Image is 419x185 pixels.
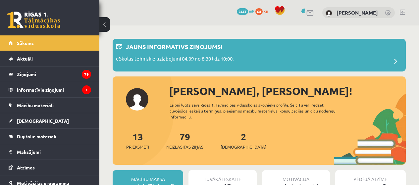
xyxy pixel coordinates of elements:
[9,82,91,97] a: Informatīvie ziņojumi1
[9,129,91,144] a: Digitālie materiāli
[126,131,149,150] a: 13Priekšmeti
[17,118,69,124] span: [DEMOGRAPHIC_DATA]
[9,98,91,113] a: Mācību materiāli
[326,10,332,17] img: Aleksandrs Maļcevs
[17,164,35,170] span: Atzīmes
[166,131,203,150] a: 79Neizlasītās ziņas
[116,42,402,68] a: Jauns informatīvs ziņojums! eSkolas tehniskie uzlabojumi 04.09 no 8:30 līdz 10:00.
[262,170,330,183] div: Motivācija
[166,144,203,150] span: Neizlasītās ziņas
[169,83,406,99] div: [PERSON_NAME], [PERSON_NAME]!
[237,8,254,14] a: 2447 mP
[17,144,91,160] legend: Maksājumi
[337,9,378,16] a: [PERSON_NAME]
[9,113,91,128] a: [DEMOGRAPHIC_DATA]
[113,170,183,183] div: Mācību maksa
[126,144,149,150] span: Priekšmeti
[237,8,248,15] span: 2447
[17,40,34,46] span: Sākums
[17,67,91,82] legend: Ziņojumi
[255,8,263,15] span: 64
[9,144,91,160] a: Maksājumi
[255,8,271,14] a: 64 xp
[221,131,266,150] a: 2[DEMOGRAPHIC_DATA]
[9,35,91,51] a: Sākums
[116,55,234,64] p: eSkolas tehniskie uzlabojumi 04.09 no 8:30 līdz 10:00.
[17,102,54,108] span: Mācību materiāli
[9,160,91,175] a: Atzīmes
[17,82,91,97] legend: Informatīvie ziņojumi
[9,51,91,66] a: Aktuāli
[249,8,254,14] span: mP
[264,8,268,14] span: xp
[335,170,406,183] div: Pēdējā atzīme
[170,102,345,120] div: Laipni lūgts savā Rīgas 1. Tālmācības vidusskolas skolnieka profilā. Šeit Tu vari redzēt tuvojošo...
[82,85,91,94] i: 1
[17,56,33,62] span: Aktuāli
[126,42,222,51] p: Jauns informatīvs ziņojums!
[7,12,60,28] a: Rīgas 1. Tālmācības vidusskola
[17,133,56,139] span: Digitālie materiāli
[188,170,256,183] div: Tuvākā ieskaite
[9,67,91,82] a: Ziņojumi79
[221,144,266,150] span: [DEMOGRAPHIC_DATA]
[82,70,91,79] i: 79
